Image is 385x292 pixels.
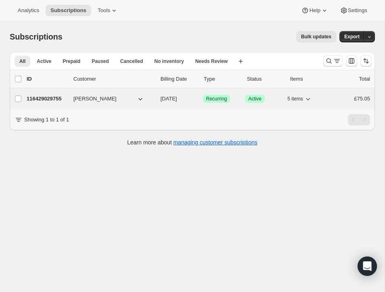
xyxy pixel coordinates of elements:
[301,33,331,40] span: Bulk updates
[234,56,247,67] button: Create new view
[296,5,333,16] button: Help
[160,96,177,102] span: [DATE]
[50,7,86,14] span: Subscriptions
[37,58,51,65] span: Active
[204,75,240,83] div: Type
[73,75,154,83] p: Customer
[348,114,370,125] nav: Pagination
[62,58,80,65] span: Prepaid
[346,55,357,67] button: Customize table column order and visibility
[18,7,39,14] span: Analytics
[287,93,312,104] button: 5 items
[93,5,123,16] button: Tools
[98,7,110,14] span: Tools
[360,55,372,67] button: Sort the results
[339,31,364,42] button: Export
[120,58,143,65] span: Cancelled
[296,31,336,42] button: Bulk updates
[287,96,303,102] span: 5 items
[309,7,320,14] span: Help
[24,116,69,124] p: Showing 1 to 1 of 1
[348,7,367,14] span: Settings
[160,75,197,83] p: Billing Date
[323,55,343,67] button: Search and filter results
[359,75,370,83] p: Total
[195,58,228,65] span: Needs Review
[27,75,67,83] p: ID
[335,5,372,16] button: Settings
[344,33,360,40] span: Export
[10,32,62,41] span: Subscriptions
[127,138,258,146] p: Learn more about
[247,75,283,83] p: Status
[154,58,184,65] span: No inventory
[27,93,370,104] div: 116429029755[PERSON_NAME][DATE]SuccessRecurringSuccessActive5 items£75.05
[248,96,262,102] span: Active
[19,58,25,65] span: All
[73,95,117,103] span: [PERSON_NAME]
[69,92,149,105] button: [PERSON_NAME]
[358,257,377,276] div: Open Intercom Messenger
[13,5,44,16] button: Analytics
[206,96,227,102] span: Recurring
[46,5,91,16] button: Subscriptions
[92,58,109,65] span: Paused
[173,139,258,146] a: managing customer subscriptions
[354,96,370,102] span: £75.05
[27,75,370,83] div: IDCustomerBilling DateTypeStatusItemsTotal
[27,95,67,103] p: 116429029755
[290,75,327,83] div: Items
